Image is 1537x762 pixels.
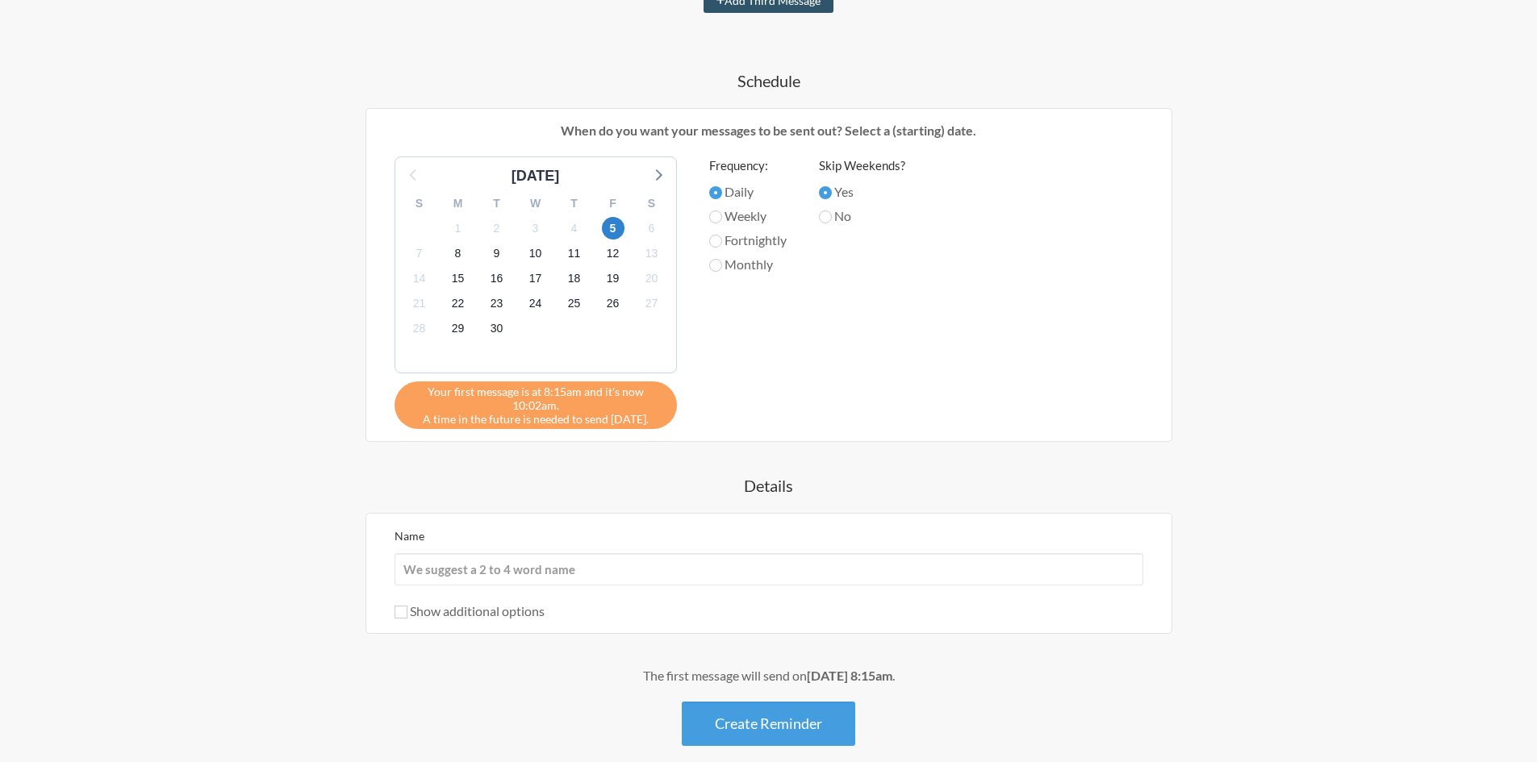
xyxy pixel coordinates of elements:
[682,702,855,746] button: Create Reminder
[505,165,566,187] div: [DATE]
[395,553,1143,585] input: We suggest a 2 to 4 word name
[602,293,624,315] span: Sunday, October 26, 2025
[641,268,663,290] span: Monday, October 20, 2025
[709,210,722,223] input: Weekly
[709,206,787,226] label: Weekly
[439,191,478,216] div: M
[641,217,663,239] span: Monday, October 6, 2025
[486,242,508,264] span: Thursday, October 9, 2025
[819,210,832,223] input: No
[555,191,594,216] div: T
[408,268,431,290] span: Tuesday, October 14, 2025
[408,318,431,340] span: Tuesday, October 28, 2025
[395,606,407,618] input: Show additional options
[709,231,787,250] label: Fortnightly
[602,217,624,239] span: Sunday, October 5, 2025
[709,182,787,202] label: Daily
[563,268,586,290] span: Saturday, October 18, 2025
[602,242,624,264] span: Sunday, October 12, 2025
[408,242,431,264] span: Tuesday, October 7, 2025
[709,235,722,248] input: Fortnightly
[395,603,545,618] label: Show additional options
[447,318,470,340] span: Wednesday, October 29, 2025
[819,182,905,202] label: Yes
[633,191,671,216] div: S
[301,69,1237,92] h4: Schedule
[478,191,516,216] div: T
[524,268,547,290] span: Friday, October 17, 2025
[301,666,1237,685] div: The first message will send on .
[819,186,832,199] input: Yes
[524,242,547,264] span: Friday, October 10, 2025
[819,206,905,226] label: No
[594,191,633,216] div: F
[709,259,722,272] input: Monthly
[641,293,663,315] span: Monday, October 27, 2025
[486,268,508,290] span: Thursday, October 16, 2025
[407,385,665,412] span: Your first message is at 8:15am and it's now 10:02am.
[486,293,508,315] span: Thursday, October 23, 2025
[563,242,586,264] span: Saturday, October 11, 2025
[395,529,424,543] label: Name
[602,268,624,290] span: Sunday, October 19, 2025
[408,293,431,315] span: Tuesday, October 21, 2025
[447,268,470,290] span: Wednesday, October 15, 2025
[807,668,892,683] strong: [DATE] 8:15am
[447,293,470,315] span: Wednesday, October 22, 2025
[447,217,470,239] span: Wednesday, October 1, 2025
[563,217,586,239] span: Saturday, October 4, 2025
[709,156,787,175] label: Frequency:
[563,293,586,315] span: Saturday, October 25, 2025
[524,217,547,239] span: Friday, October 3, 2025
[378,121,1159,140] p: When do you want your messages to be sent out? Select a (starting) date.
[486,217,508,239] span: Thursday, October 2, 2025
[395,381,677,429] div: A time in the future is needed to send [DATE].
[709,255,787,274] label: Monthly
[400,191,439,216] div: S
[819,156,905,175] label: Skip Weekends?
[516,191,555,216] div: W
[641,242,663,264] span: Monday, October 13, 2025
[301,474,1237,497] h4: Details
[486,318,508,340] span: Thursday, October 30, 2025
[524,293,547,315] span: Friday, October 24, 2025
[709,186,722,199] input: Daily
[447,242,470,264] span: Wednesday, October 8, 2025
